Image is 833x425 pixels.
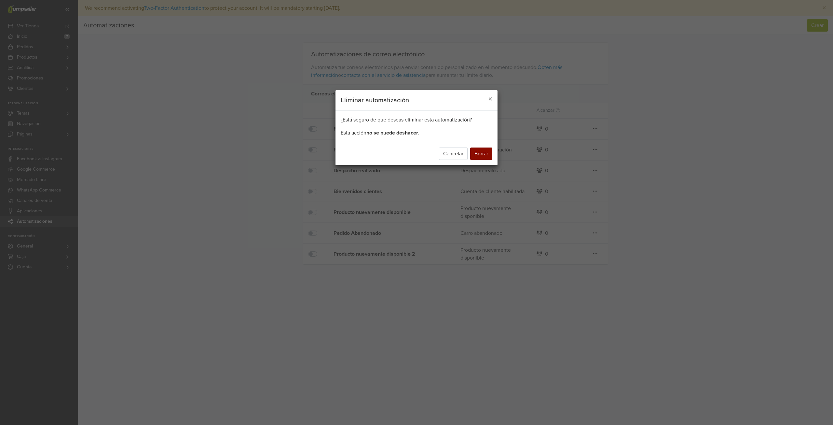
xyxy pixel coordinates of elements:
button: Cancelar [439,148,468,160]
span: × [488,94,492,104]
span: Esta acción . [341,130,419,136]
p: ¿Está seguro de que deseas eliminar esta automatización? [341,116,492,124]
button: Close [483,90,498,108]
button: Borrar [470,148,492,160]
h5: Eliminar automatización [341,95,409,105]
b: no se puede deshacer [366,130,418,136]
